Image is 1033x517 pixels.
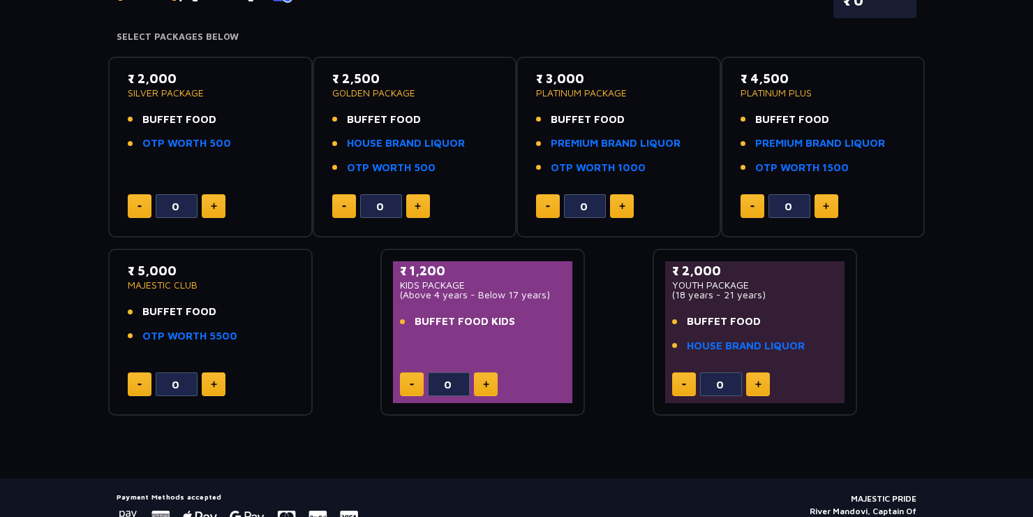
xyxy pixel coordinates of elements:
[410,384,414,386] img: minus
[682,384,686,386] img: minus
[741,69,906,88] p: ₹ 4,500
[347,160,436,176] a: OTP WORTH 500
[755,112,829,128] span: BUFFET FOOD
[117,31,916,43] h4: Select Packages Below
[672,290,838,300] p: (18 years - 21 years)
[551,112,625,128] span: BUFFET FOOD
[672,280,838,290] p: YOUTH PACKAGE
[211,381,217,388] img: plus
[546,205,550,207] img: minus
[536,69,701,88] p: ₹ 3,000
[117,493,358,501] h5: Payment Methods accepted
[672,261,838,280] p: ₹ 2,000
[128,261,293,280] p: ₹ 5,000
[400,280,565,290] p: KIDS PACKAGE
[415,203,421,210] img: plus
[128,280,293,290] p: MAJESTIC CLUB
[400,290,565,300] p: (Above 4 years - Below 17 years)
[332,69,498,88] p: ₹ 2,500
[347,112,421,128] span: BUFFET FOOD
[551,136,681,152] a: PREMIUM BRAND LIQUOR
[142,136,231,152] a: OTP WORTH 500
[551,160,646,176] a: OTP WORTH 1000
[142,112,216,128] span: BUFFET FOOD
[823,203,829,210] img: plus
[138,205,142,207] img: minus
[142,304,216,320] span: BUFFET FOOD
[342,205,346,207] img: minus
[750,205,755,207] img: minus
[536,88,701,98] p: PLATINUM PACKAGE
[741,88,906,98] p: PLATINUM PLUS
[755,160,849,176] a: OTP WORTH 1500
[755,136,885,152] a: PREMIUM BRAND LIQUOR
[332,88,498,98] p: GOLDEN PACKAGE
[128,88,293,98] p: SILVER PACKAGE
[347,136,465,152] a: HOUSE BRAND LIQUOR
[211,203,217,210] img: plus
[415,314,515,330] span: BUFFET FOOD KIDS
[755,381,761,388] img: plus
[687,314,761,330] span: BUFFET FOOD
[128,69,293,88] p: ₹ 2,000
[619,203,625,210] img: plus
[138,384,142,386] img: minus
[142,328,237,344] a: OTP WORTH 5500
[400,261,565,280] p: ₹ 1,200
[687,338,805,354] a: HOUSE BRAND LIQUOR
[483,381,489,388] img: plus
